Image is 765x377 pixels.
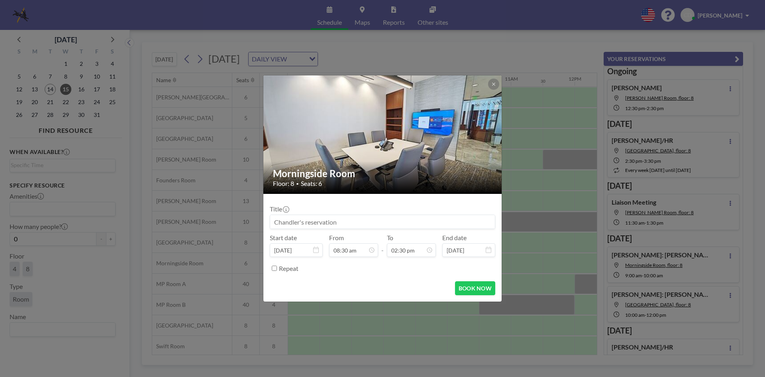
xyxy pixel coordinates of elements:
[279,264,298,272] label: Repeat
[329,234,344,242] label: From
[270,205,288,213] label: Title
[273,168,493,180] h2: Morningside Room
[301,180,322,188] span: Seats: 6
[270,215,495,229] input: Chandler's reservation
[263,45,502,225] img: 537.jpg
[455,281,495,295] button: BOOK NOW
[387,234,393,242] label: To
[296,181,299,187] span: •
[273,180,294,188] span: Floor: 8
[381,237,384,254] span: -
[270,234,297,242] label: Start date
[442,234,467,242] label: End date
